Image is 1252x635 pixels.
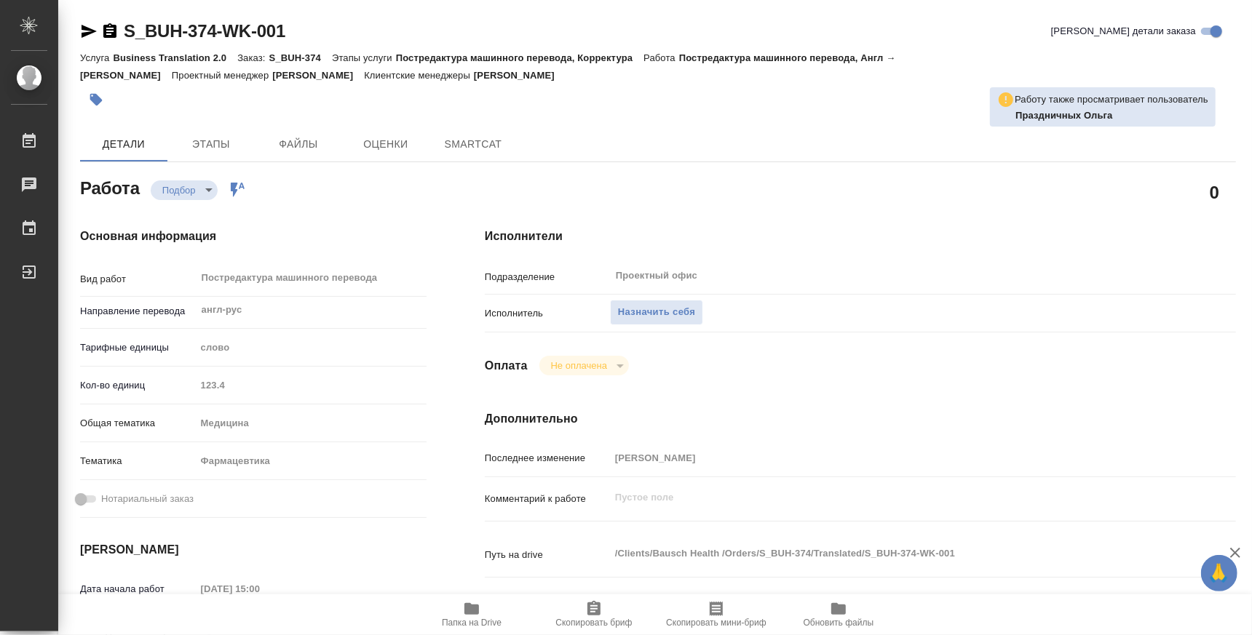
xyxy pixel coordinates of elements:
p: Дата начала работ [80,582,196,596]
span: Папка на Drive [442,618,502,628]
h2: 0 [1210,180,1219,204]
h4: Основная информация [80,228,427,245]
span: SmartCat [438,135,508,153]
h4: Дополнительно [485,410,1236,428]
h2: Работа [80,174,140,200]
input: Пустое поле [610,447,1173,468]
h4: [PERSON_NAME] [80,541,427,559]
button: Папка на Drive [411,594,533,635]
input: Пустое поле [196,375,427,396]
p: S_BUH-374 [269,52,332,63]
p: Тематика [80,454,196,468]
button: Не оплачена [547,359,611,372]
p: Клиентские менеджеры [364,70,474,81]
p: Заказ: [237,52,269,63]
button: Скопировать мини-бриф [655,594,777,635]
span: Нотариальный заказ [101,492,194,506]
p: Последнее изменение [485,451,610,466]
div: Медицина [196,411,427,436]
span: Этапы [176,135,246,153]
span: 🙏 [1207,558,1232,588]
p: Постредактура машинного перевода, Корректура [396,52,643,63]
p: Проектный менеджер [172,70,272,81]
p: [PERSON_NAME] [474,70,566,81]
p: Услуга [80,52,113,63]
button: Подбор [158,184,200,196]
div: Подбор [151,180,218,200]
button: Назначить себя [610,300,703,325]
span: Обновить файлы [804,618,874,628]
span: [PERSON_NAME] детали заказа [1051,24,1196,39]
span: Скопировать мини-бриф [666,618,766,628]
p: Работа [643,52,679,63]
p: Кол-во единиц [80,378,196,393]
p: Тарифные единицы [80,340,196,355]
p: Работу также просматривает пользователь [1015,92,1208,107]
p: Исполнитель [485,306,610,321]
button: Скопировать ссылку для ЯМессенджера [80,23,98,40]
span: Файлы [264,135,333,153]
p: Подразделение [485,270,610,284]
button: 🙏 [1201,555,1237,591]
button: Обновить файлы [777,594,900,635]
h4: Оплата [485,357,528,375]
p: Business Translation 2.0 [113,52,237,63]
p: Общая тематика [80,416,196,431]
button: Добавить тэг [80,84,112,116]
div: Фармацевтика [196,449,427,474]
b: Праздничных Ольга [1015,110,1112,121]
span: Оценки [351,135,421,153]
div: слово [196,335,427,360]
button: Скопировать ссылку [101,23,119,40]
span: Детали [89,135,159,153]
p: Комментарий к работе [485,492,610,506]
p: Направление перевода [80,304,196,319]
a: S_BUH-374-WK-001 [124,21,285,41]
p: Путь на drive [485,548,610,562]
button: Скопировать бриф [533,594,655,635]
textarea: /Clients/Bausch Health /Orders/S_BUH-374/Translated/S_BUH-374-WK-001 [610,541,1173,566]
span: Назначить себя [618,304,695,321]
h4: Исполнители [485,228,1236,245]
p: Вид работ [80,272,196,287]
div: Подбор [539,356,629,375]
p: [PERSON_NAME] [272,70,364,81]
input: Пустое поле [196,578,323,599]
p: Праздничных Ольга [1015,108,1208,123]
span: Скопировать бриф [555,618,632,628]
p: Этапы услуги [332,52,396,63]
